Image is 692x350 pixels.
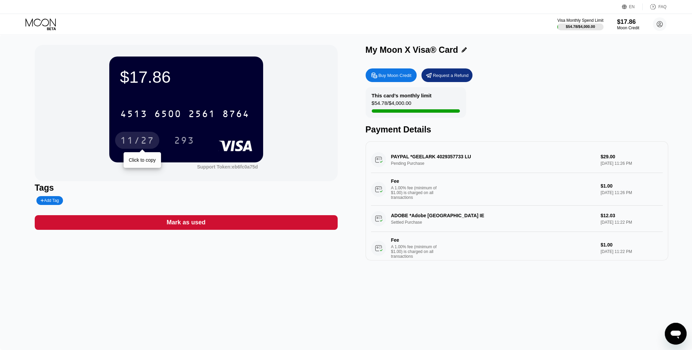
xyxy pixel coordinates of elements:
[366,45,458,55] div: My Moon X Visa® Card
[557,18,603,23] div: Visa Monthly Spend Limit
[617,18,639,30] div: $17.86Moon Credit
[116,105,254,122] div: 4513650025618764
[379,73,412,78] div: Buy Moon Credit
[154,109,181,120] div: 6500
[167,219,206,226] div: Mark as used
[658,4,666,9] div: FAQ
[188,109,215,120] div: 2561
[600,183,663,189] div: $1.00
[391,178,439,184] div: Fee
[35,183,338,193] div: Tags
[643,3,666,10] div: FAQ
[197,164,258,170] div: Support Token: eb6fc0a75d
[371,232,663,265] div: FeeA 1.00% fee (minimum of $1.00) is charged on all transactions$1.00[DATE] 11:22 PM
[366,125,669,134] div: Payment Details
[433,73,469,78] div: Request a Refund
[120,109,147,120] div: 4513
[174,136,194,147] div: 293
[421,68,472,82] div: Request a Refund
[222,109,250,120] div: 8764
[600,190,663,195] div: [DATE] 11:26 PM
[600,249,663,254] div: [DATE] 11:22 PM
[41,198,59,203] div: Add Tag
[372,93,432,98] div: This card’s monthly limit
[371,173,663,206] div: FeeA 1.00% fee (minimum of $1.00) is charged on all transactions$1.00[DATE] 11:26 PM
[366,68,417,82] div: Buy Moon Credit
[617,26,639,30] div: Moon Credit
[35,215,338,230] div: Mark as used
[557,18,603,30] div: Visa Monthly Spend Limit$54.78/$4,000.00
[169,132,199,149] div: 293
[120,136,154,147] div: 11/27
[617,18,639,26] div: $17.86
[391,186,442,200] div: A 1.00% fee (minimum of $1.00) is charged on all transactions
[197,164,258,170] div: Support Token:eb6fc0a75d
[622,3,643,10] div: EN
[372,100,412,109] div: $54.78 / $4,000.00
[629,4,635,9] div: EN
[665,323,687,345] iframe: Кнопка запуска окна обмена сообщениями
[120,67,252,86] div: $17.86
[115,132,159,149] div: 11/27
[391,237,439,243] div: Fee
[391,244,442,259] div: A 1.00% fee (minimum of $1.00) is charged on all transactions
[36,196,63,205] div: Add Tag
[600,242,663,248] div: $1.00
[129,157,156,163] div: Click to copy
[566,25,595,29] div: $54.78 / $4,000.00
